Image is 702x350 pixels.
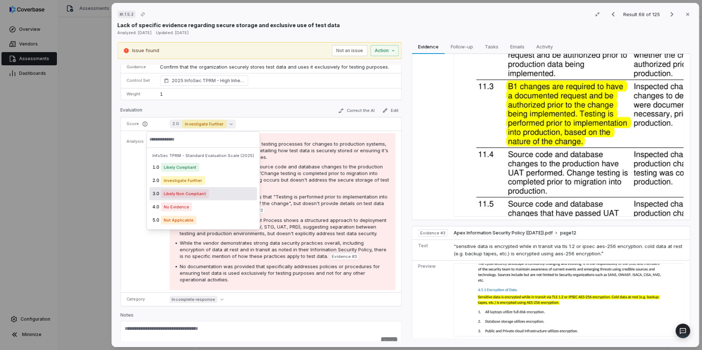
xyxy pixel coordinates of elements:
[146,148,260,230] div: Suggestions
[149,200,257,214] div: 4.0
[665,10,679,19] button: Next result
[172,77,245,84] span: 2025 InfoSec TPRM - High Inherent Risk (SOC 2 Supported) Application Management
[136,8,149,21] button: Copy link
[453,230,576,236] button: Apex Information Security Policy ([DATE]).pdfpage12
[149,187,257,200] div: 3.0
[117,30,152,35] span: Analyzed: [DATE]
[412,240,450,260] td: Text
[180,263,380,282] span: No documentation was provided that specifically addresses policies or procedures for ensuring tes...
[161,189,209,198] span: Likely Non Compliant
[127,296,161,302] p: Category
[170,120,236,128] button: 2.0Investigate Further
[332,254,357,259] span: Evidence # 3
[161,176,205,185] span: Investigate Further
[120,11,133,17] span: # I.1.5.3
[560,230,576,236] span: page 12
[412,7,450,220] td: Preview
[453,243,682,256] span: “sensitive data is encrypted while in transit via tls 1.2 or ipsec aes-256 encryption. cold data ...
[161,216,196,225] span: Not Applicable
[127,78,151,83] p: Control Set
[127,121,161,127] p: Score
[161,163,199,172] span: Likely Compliant
[149,174,257,187] div: 2.0
[120,312,402,321] p: Notes
[420,230,445,236] span: Evidence # 3
[448,42,476,51] span: Follow-up
[127,91,151,97] p: Weight
[180,164,389,189] span: The SOC 2 report indicates that "Source code and database changes to the production have UAT test...
[379,106,402,115] button: Edit
[606,10,620,19] button: Previous result
[182,120,227,128] span: Investigate Further
[156,30,189,35] span: Updated: [DATE]
[180,194,388,213] span: The SOC 1 report similarly mentions that "Testing is performed prior to implementation into produ...
[149,151,257,161] div: InfoSec TPRM - Standard Evaluation Scale (2025)
[623,10,662,18] p: Result 69 of 125
[117,21,340,29] p: Lack of specific evidence regarding secure storage and exclusive use of test data
[453,10,684,217] img: 40d1916a9ff04a5595741cfbfae8eb14_original.jpg_w1200.jpg
[149,161,257,174] div: 1.0
[149,214,257,227] div: 5.0
[127,139,144,144] p: Analysis
[335,106,378,115] button: Correct the AI
[160,63,395,71] p: Confirm that the organization securely stores test data and uses it exclusively for testing purpo...
[127,64,151,70] p: Guidance
[332,45,368,56] button: Not an issue
[482,42,502,51] span: Tasks
[415,42,442,51] span: Evidence
[180,141,388,160] span: The vendor's SOC reports mention testing processes for changes to production systems, but there i...
[132,47,159,54] p: Issue found
[412,260,450,339] td: Preview
[453,263,684,336] img: 4e4d49d4e5d04a1380da692041c59d4a_original.jpg_w1200.jpg
[120,107,142,116] p: Evaluation
[533,42,556,51] span: Activity
[161,203,192,211] span: No Evidence
[170,296,217,303] span: Incomplete response
[160,91,163,97] span: 1
[507,42,528,51] span: Emails
[180,217,387,236] span: The vendor's Release Management Process shows a structured approach to deployment across differen...
[370,45,399,56] button: Action
[453,230,553,236] span: Apex Information Security Policy ([DATE]).pdf
[180,240,387,259] span: While the vendor demonstrates strong data security practices overall, including encryption of dat...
